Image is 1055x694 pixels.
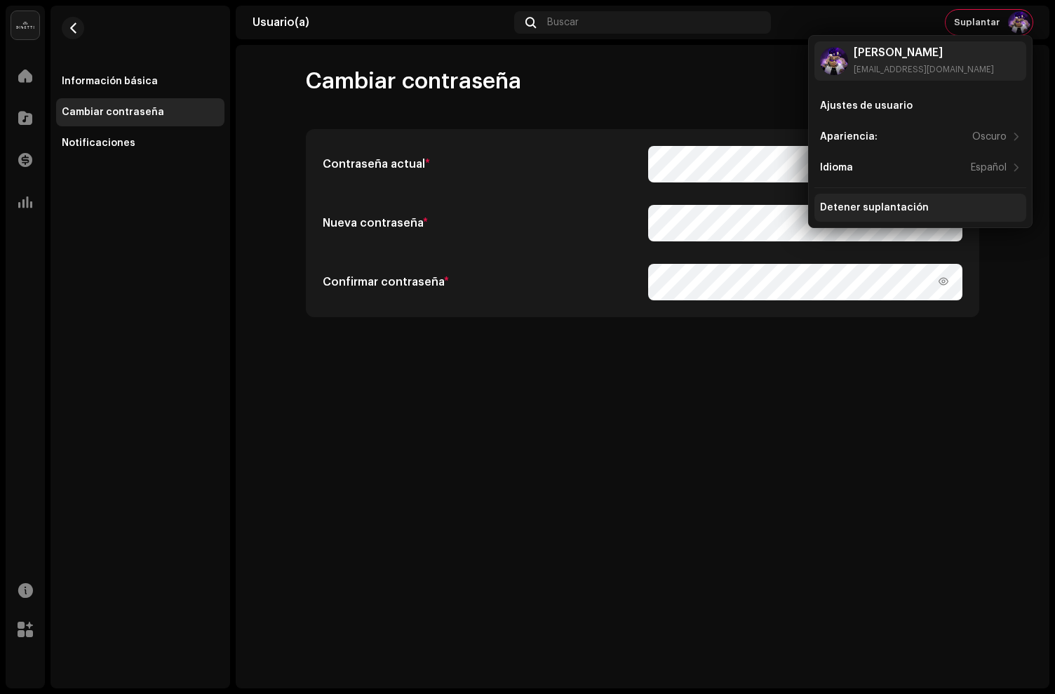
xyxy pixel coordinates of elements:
[814,123,1026,151] re-m-nav-item: Apariencia:
[820,100,913,112] div: Ajustes de usuario
[814,92,1026,120] re-m-nav-item: Ajustes de usuario
[820,162,853,173] div: Idioma
[56,67,224,95] re-m-nav-item: Información básica
[56,98,224,126] re-m-nav-item: Cambiar contraseña
[820,202,929,213] div: Detener suplantación
[11,11,39,39] img: 02a7c2d3-3c89-4098-b12f-2ff2945c95ee
[323,274,637,291] h5: Confirmar contraseña
[253,17,509,28] div: Usuario(a)
[62,138,135,149] div: Notificaciones
[854,47,994,58] div: [PERSON_NAME]
[814,154,1026,182] re-m-nav-item: Idioma
[547,17,579,28] span: Buscar
[820,47,848,75] img: 39c5dd10-52a8-4342-9200-1721728ae0b9
[954,17,1000,28] span: Suplantar
[971,162,1007,173] div: Español
[323,215,637,232] h5: Nueva contraseña
[306,67,521,95] span: Cambiar contraseña
[1008,11,1030,34] img: 39c5dd10-52a8-4342-9200-1721728ae0b9
[820,131,878,142] div: Apariencia:
[56,129,224,157] re-m-nav-item: Notificaciones
[854,64,994,75] div: [EMAIL_ADDRESS][DOMAIN_NAME]
[814,194,1026,222] re-m-nav-item: Detener suplantación
[972,131,1007,142] div: Oscuro
[323,156,637,173] h5: Contraseña actual
[62,107,164,118] div: Cambiar contraseña
[62,76,158,87] div: Información básica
